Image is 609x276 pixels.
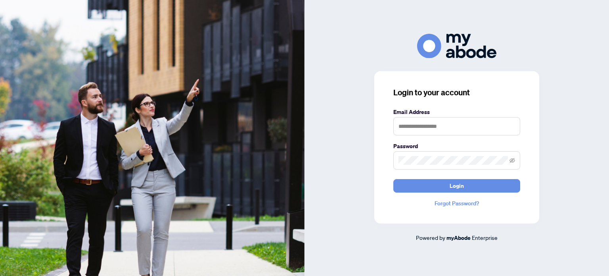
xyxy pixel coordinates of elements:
[393,87,520,98] h3: Login to your account
[416,234,445,241] span: Powered by
[393,142,520,151] label: Password
[393,108,520,116] label: Email Address
[446,234,471,242] a: myAbode
[393,179,520,193] button: Login
[450,179,464,192] span: Login
[472,234,498,241] span: Enterprise
[393,199,520,208] a: Forgot Password?
[509,158,515,163] span: eye-invisible
[417,34,496,58] img: ma-logo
